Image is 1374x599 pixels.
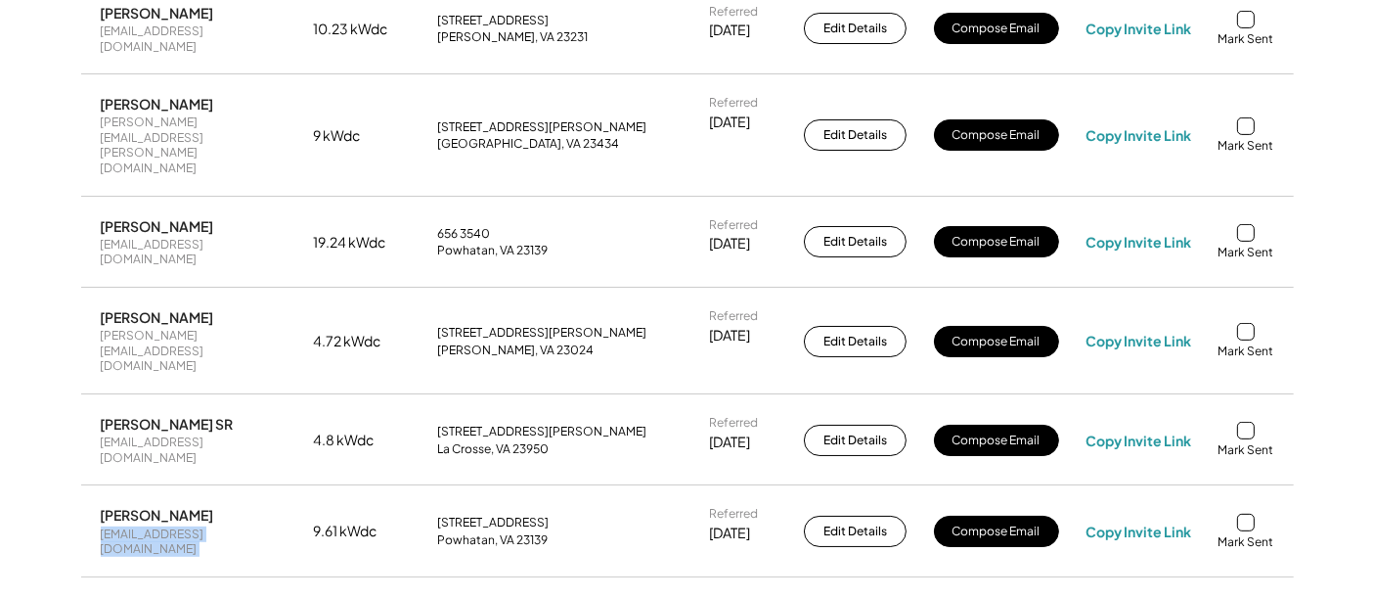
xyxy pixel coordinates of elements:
div: [DATE] [709,326,750,346]
div: Mark Sent [1218,245,1273,260]
div: Copy Invite Link [1086,233,1191,251]
div: [PERSON_NAME] [101,217,214,235]
button: Compose Email [934,226,1059,257]
div: [GEOGRAPHIC_DATA], VA 23434 [437,136,619,152]
div: [PERSON_NAME][EMAIL_ADDRESS][DOMAIN_NAME] [101,328,287,374]
div: [PERSON_NAME] [101,95,214,113]
div: [EMAIL_ADDRESS][DOMAIN_NAME] [101,237,287,267]
button: Edit Details [804,226,907,257]
div: La Crosse, VA 23950 [437,441,549,457]
div: Powhatan, VA 23139 [437,243,548,258]
div: [EMAIL_ADDRESS][DOMAIN_NAME] [101,435,287,465]
div: 9 kWdc [313,126,411,146]
div: Referred [709,4,758,20]
div: Mark Sent [1218,31,1273,47]
div: Mark Sent [1218,344,1273,359]
div: Copy Invite Link [1086,20,1191,37]
div: 656 3540 [437,226,490,242]
div: Referred [709,415,758,431]
button: Compose Email [934,119,1059,151]
div: [DATE] [709,113,750,132]
button: Edit Details [804,425,907,456]
button: Compose Email [934,326,1059,357]
div: Mark Sent [1218,138,1273,154]
div: [STREET_ADDRESS][PERSON_NAME] [437,325,646,341]
div: [PERSON_NAME] [101,4,214,22]
div: Referred [709,217,758,233]
div: [EMAIL_ADDRESS][DOMAIN_NAME] [101,23,287,54]
div: [STREET_ADDRESS][PERSON_NAME] [437,119,646,135]
button: Compose Email [934,13,1059,44]
div: [DATE] [709,524,750,543]
button: Compose Email [934,425,1059,456]
div: [EMAIL_ADDRESS][DOMAIN_NAME] [101,527,287,557]
div: Mark Sent [1218,442,1273,458]
div: Mark Sent [1218,534,1273,550]
div: [DATE] [709,234,750,253]
div: Copy Invite Link [1086,126,1191,144]
div: Referred [709,506,758,522]
div: [PERSON_NAME] SR [101,415,234,433]
div: 19.24 kWdc [313,233,411,253]
div: [PERSON_NAME], VA 23024 [437,343,594,358]
div: Copy Invite Link [1086,523,1191,540]
div: [DATE] [709,21,750,40]
div: 9.61 kWdc [313,522,411,541]
button: Edit Details [804,119,907,151]
div: 4.8 kWdc [313,431,411,450]
button: Edit Details [804,13,907,44]
button: Compose Email [934,516,1059,547]
div: [STREET_ADDRESS] [437,515,549,530]
button: Edit Details [804,326,907,357]
div: Copy Invite Link [1086,332,1191,349]
div: Copy Invite Link [1086,432,1191,449]
div: [PERSON_NAME][EMAIL_ADDRESS][PERSON_NAME][DOMAIN_NAME] [101,115,287,175]
div: [DATE] [709,433,750,452]
button: Edit Details [804,516,907,547]
div: [STREET_ADDRESS] [437,13,549,28]
div: 4.72 kWdc [313,332,411,351]
div: [PERSON_NAME] [101,308,214,326]
div: 10.23 kWdc [313,20,411,39]
div: Referred [709,308,758,324]
div: Powhatan, VA 23139 [437,532,548,548]
div: [PERSON_NAME] [101,506,214,524]
div: [STREET_ADDRESS][PERSON_NAME] [437,424,646,439]
div: Referred [709,95,758,111]
div: [PERSON_NAME], VA 23231 [437,29,588,45]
